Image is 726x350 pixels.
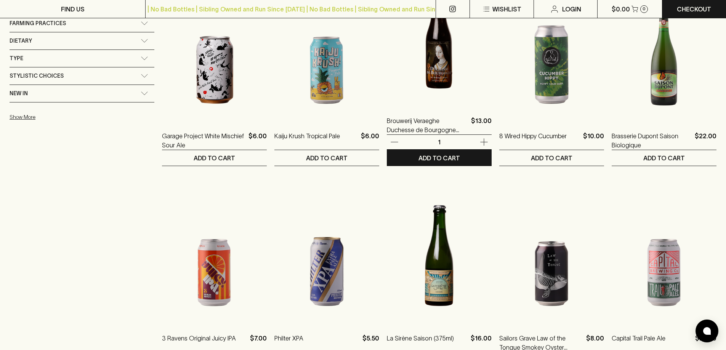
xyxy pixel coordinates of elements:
[162,150,267,166] button: ADD TO CART
[677,5,711,14] p: Checkout
[10,32,154,50] div: Dietary
[306,153,348,163] p: ADD TO CART
[10,19,66,28] span: Farming Practices
[274,131,340,150] a: Kaiju Krush Tropical Pale
[499,150,604,166] button: ADD TO CART
[274,150,379,166] button: ADD TO CART
[387,189,492,322] img: La Sirène Saison (375ml)
[10,15,154,32] div: Farming Practices
[162,189,267,322] img: 3 Ravens Original Juicy IPA
[387,150,492,166] button: ADD TO CART
[10,85,154,102] div: New In
[430,138,448,146] p: 1
[643,153,685,163] p: ADD TO CART
[194,153,235,163] p: ADD TO CART
[61,5,85,14] p: FIND US
[643,7,646,11] p: 0
[10,67,154,85] div: Stylistic Choices
[10,71,64,81] span: Stylistic Choices
[695,131,716,150] p: $22.00
[10,109,109,125] button: Show More
[471,116,492,134] p: $13.00
[274,189,379,322] img: Philter XPA
[10,36,32,46] span: Dietary
[248,131,267,150] p: $6.00
[583,131,604,150] p: $10.00
[612,150,716,166] button: ADD TO CART
[612,5,630,14] p: $0.00
[10,89,28,98] span: New In
[612,131,692,150] a: Brasserie Dupont Saison Biologique
[499,131,567,150] a: 8 Wired Hippy Cucumber
[10,54,23,63] span: Type
[361,131,379,150] p: $6.00
[703,327,711,335] img: bubble-icon
[387,116,468,134] a: Brouwerij Veraeghe Duchesse de Bourgogne Flemish Red Ale
[562,5,581,14] p: Login
[162,131,245,150] a: Garage Project White Mischief Sour Ale
[492,5,521,14] p: Wishlist
[10,50,154,67] div: Type
[499,189,604,322] img: Sailors Grave Law of the Tongue Smokey Oyster Stout
[418,153,460,163] p: ADD TO CART
[531,153,572,163] p: ADD TO CART
[612,189,716,322] img: Capital Trail Pale Ale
